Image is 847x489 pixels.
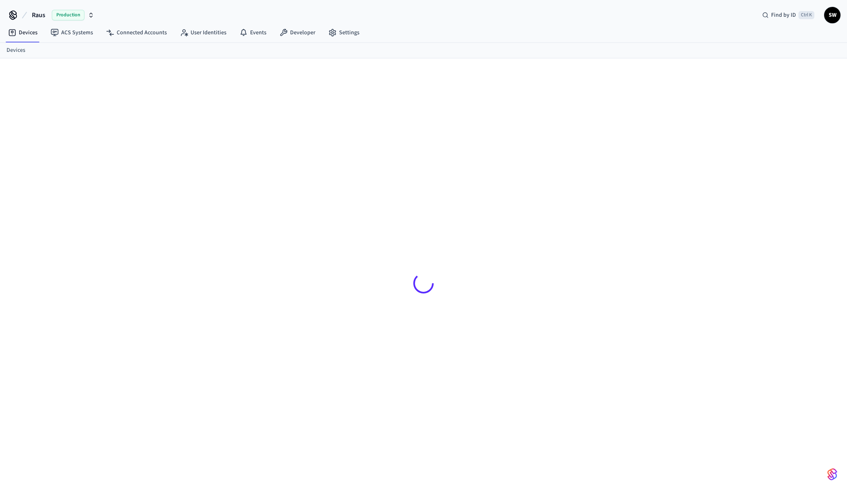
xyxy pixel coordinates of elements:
a: ACS Systems [44,25,100,40]
img: SeamLogoGradient.69752ec5.svg [827,468,837,481]
a: Developer [273,25,322,40]
a: Connected Accounts [100,25,173,40]
a: Devices [7,46,25,55]
a: Settings [322,25,366,40]
span: SW [825,8,840,22]
a: User Identities [173,25,233,40]
div: Find by IDCtrl K [756,8,821,22]
span: Ctrl K [798,11,814,19]
span: Find by ID [771,11,796,19]
a: Devices [2,25,44,40]
a: Events [233,25,273,40]
button: SW [824,7,840,23]
span: Production [52,10,84,20]
span: Raus [32,10,45,20]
